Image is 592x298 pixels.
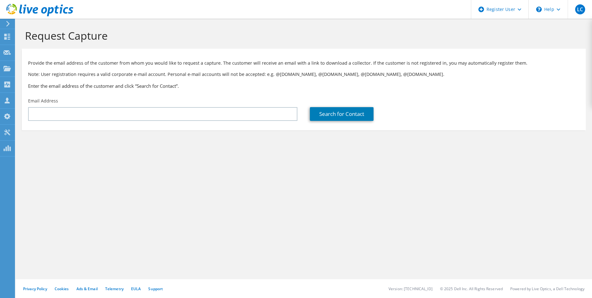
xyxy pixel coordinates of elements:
p: Note: User registration requires a valid corporate e-mail account. Personal e-mail accounts will ... [28,71,580,78]
h1: Request Capture [25,29,580,42]
a: Privacy Policy [23,286,47,291]
li: Powered by Live Optics, a Dell Technology [510,286,585,291]
label: Email Address [28,98,58,104]
a: Support [148,286,163,291]
a: Ads & Email [76,286,98,291]
h3: Enter the email address of the customer and click “Search for Contact”. [28,82,580,89]
span: LC [575,4,585,14]
li: © 2025 Dell Inc. All Rights Reserved [440,286,503,291]
a: Telemetry [105,286,124,291]
li: Version: [TECHNICAL_ID] [389,286,433,291]
a: Cookies [55,286,69,291]
a: Search for Contact [310,107,374,121]
p: Provide the email address of the customer from whom you would like to request a capture. The cust... [28,60,580,67]
svg: \n [536,7,542,12]
a: EULA [131,286,141,291]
